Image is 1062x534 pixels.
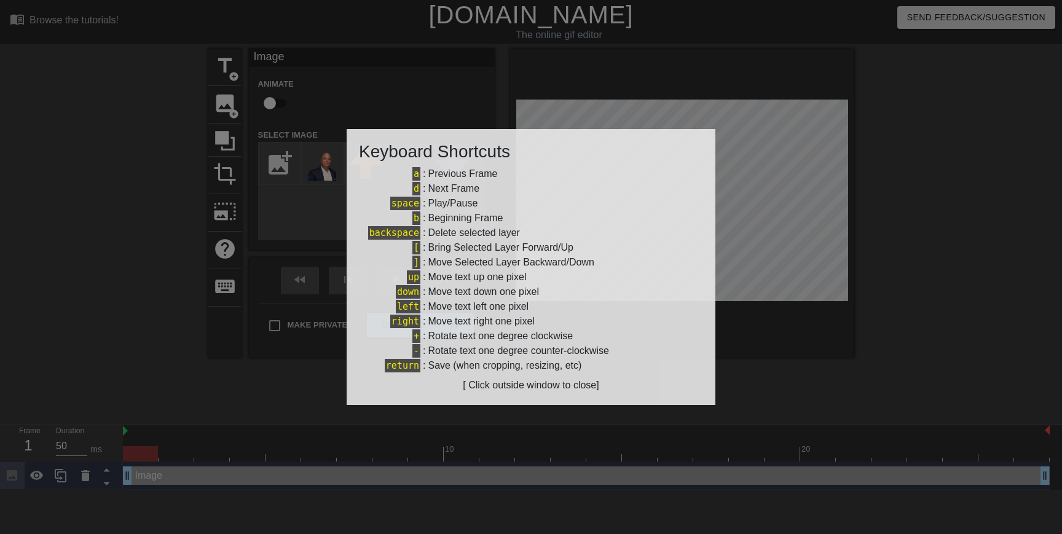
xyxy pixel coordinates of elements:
[428,358,581,373] div: Save (when cropping, resizing, etc)
[428,181,479,196] div: Next Frame
[428,285,539,299] div: Move text down one pixel
[428,240,573,255] div: Bring Selected Layer Forward/Up
[359,226,703,240] div: :
[368,226,420,240] span: backspace
[359,344,703,358] div: :
[359,255,703,270] div: :
[359,270,703,285] div: :
[407,270,420,284] span: up
[385,359,420,372] span: return
[396,285,420,299] span: down
[428,211,503,226] div: Beginning Frame
[359,378,703,393] div: [ Click outside window to close]
[390,315,420,328] span: right
[428,329,573,344] div: Rotate text one degree clockwise
[428,196,478,211] div: Play/Pause
[412,241,420,254] span: [
[428,344,608,358] div: Rotate text one degree counter-clockwise
[359,299,703,314] div: :
[359,285,703,299] div: :
[359,196,703,211] div: :
[412,167,420,181] span: a
[396,300,420,313] span: left
[359,329,703,344] div: :
[412,344,420,358] span: -
[359,141,703,162] h3: Keyboard Shortcuts
[428,255,594,270] div: Move Selected Layer Backward/Down
[359,314,703,329] div: :
[359,240,703,255] div: :
[359,358,703,373] div: :
[390,197,420,210] span: space
[412,211,420,225] span: b
[359,181,703,196] div: :
[359,211,703,226] div: :
[412,256,420,269] span: ]
[428,226,519,240] div: Delete selected layer
[428,167,497,181] div: Previous Frame
[428,299,529,314] div: Move text left one pixel
[359,167,703,181] div: :
[428,314,534,329] div: Move text right one pixel
[412,182,420,195] span: d
[428,270,526,285] div: Move text up one pixel
[412,329,420,343] span: +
